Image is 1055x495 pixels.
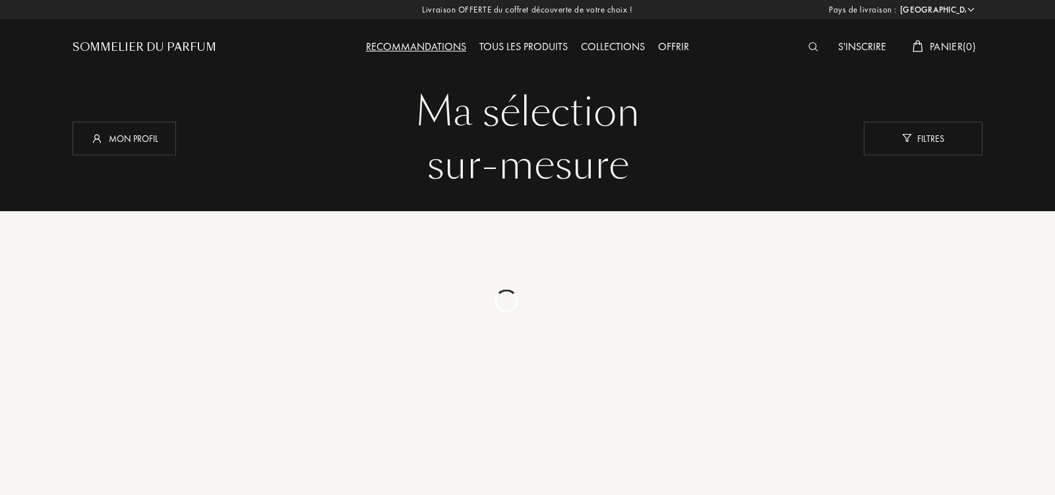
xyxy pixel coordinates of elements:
[73,121,176,155] div: Mon profil
[913,40,923,52] img: cart_white.svg
[90,131,104,145] img: profil_icn_w.svg
[82,139,973,191] div: sur-mesure
[651,40,696,53] a: Offrir
[473,39,574,56] div: Tous les produits
[359,40,473,53] a: Recommandations
[73,40,216,55] a: Sommelier du Parfum
[829,3,897,16] span: Pays de livraison :
[831,40,893,53] a: S'inscrire
[651,39,696,56] div: Offrir
[574,40,651,53] a: Collections
[574,39,651,56] div: Collections
[864,121,982,155] div: Filtres
[831,39,893,56] div: S'inscrire
[82,86,973,139] div: Ma sélection
[473,40,574,53] a: Tous les produits
[359,39,473,56] div: Recommandations
[902,134,912,143] img: new_filter_w.svg
[808,42,818,51] img: search_icn_white.svg
[930,40,976,53] span: Panier ( 0 )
